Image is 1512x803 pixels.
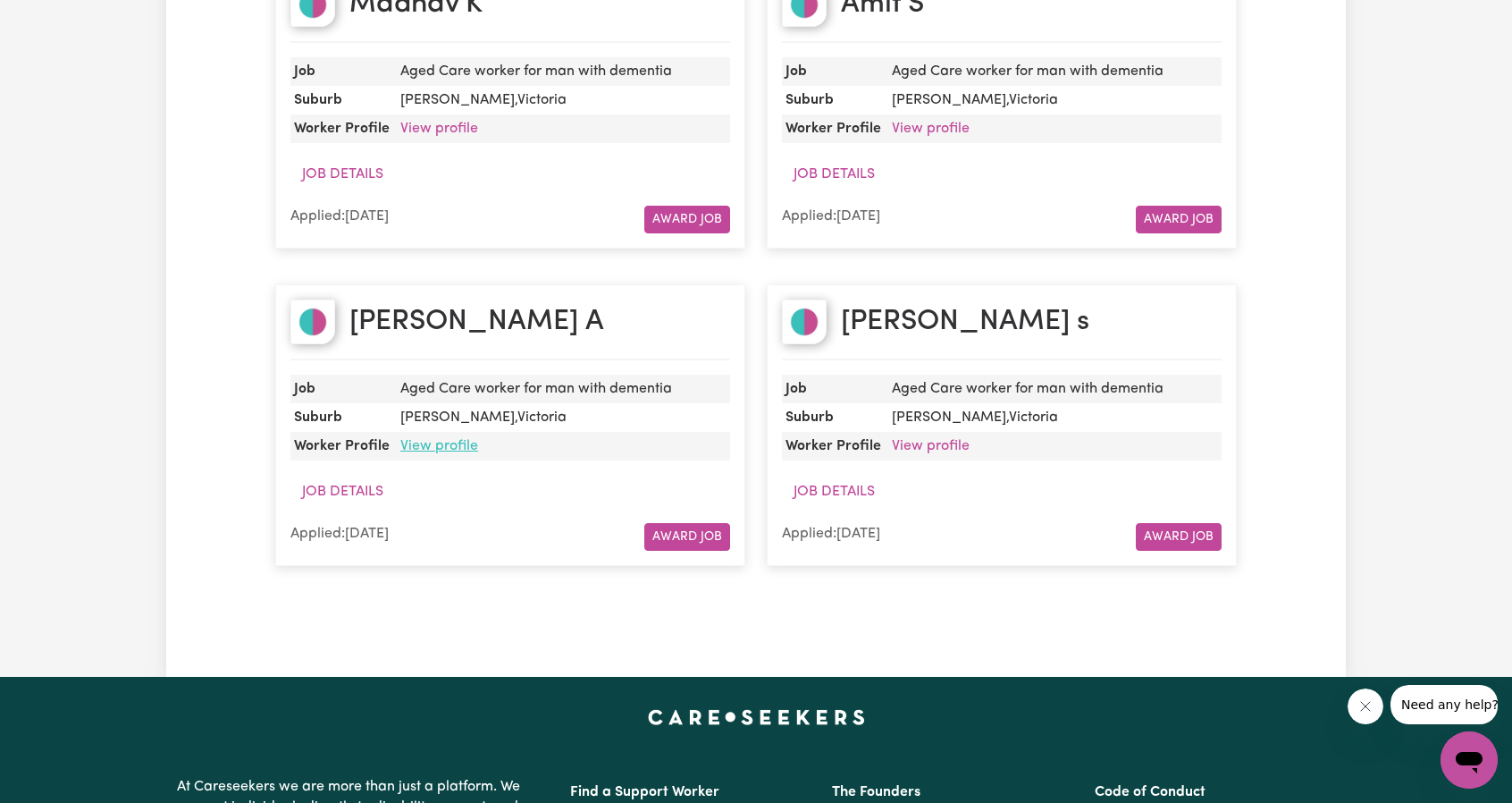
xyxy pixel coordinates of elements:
iframe: Close message [1348,689,1383,724]
dt: Worker Profile [782,432,885,461]
h2: [PERSON_NAME] A [349,305,604,339]
img: Sandeep kaur [782,300,827,344]
dd: Aged Care worker for man with dementia [885,57,1222,86]
span: Need any help? [11,13,108,27]
dd: [PERSON_NAME] , Victoria [885,86,1222,114]
span: Applied: [DATE] [290,209,389,224]
h2: [PERSON_NAME] s [841,305,1089,339]
span: Applied: [DATE] [782,527,880,541]
a: View profile [892,439,970,453]
dt: Job [290,375,393,403]
button: Award Job [644,206,730,233]
a: Find a Support Worker [570,785,719,799]
dd: Aged Care worker for man with dementia [885,375,1222,403]
dt: Job [290,57,393,86]
button: Award Job [644,523,730,551]
a: View profile [892,122,970,136]
span: Applied: [DATE] [290,527,389,541]
dt: Suburb [290,86,393,114]
button: Award Job [1136,523,1222,551]
iframe: Message from company [1390,685,1498,724]
dt: Worker Profile [782,114,885,143]
dd: [PERSON_NAME] , Victoria [885,403,1222,432]
dt: Job [782,375,885,403]
dd: Aged Care worker for man with dementia [393,57,730,86]
dt: Worker Profile [290,432,393,461]
dt: Suburb [782,86,885,114]
a: The Founders [832,785,920,799]
button: Job Details [290,157,395,191]
dt: Job [782,57,885,86]
a: Careseekers home page [648,709,865,723]
a: View profile [400,439,478,453]
img: Rana Nabeel [290,300,335,344]
span: Applied: [DATE] [782,209,880,224]
a: View profile [400,122,478,136]
dt: Worker Profile [290,114,393,143]
dt: Suburb [782,403,885,432]
button: Job Details [782,475,886,509]
iframe: Button to launch messaging window [1441,731,1498,789]
a: Code of Conduct [1095,785,1205,799]
button: Job Details [290,475,395,509]
dd: [PERSON_NAME] , Victoria [393,403,730,432]
button: Award Job [1136,206,1222,233]
button: Job Details [782,157,886,191]
dd: [PERSON_NAME] , Victoria [393,86,730,114]
dd: Aged Care worker for man with dementia [393,375,730,403]
dt: Suburb [290,403,393,432]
